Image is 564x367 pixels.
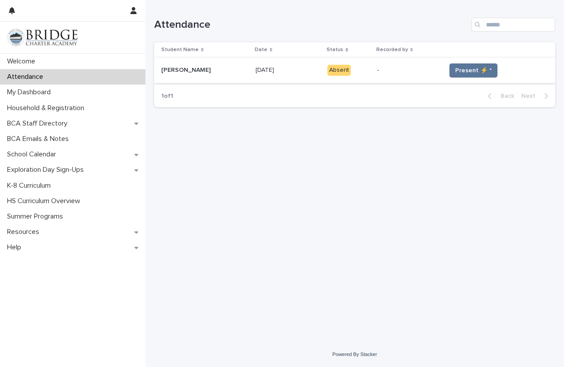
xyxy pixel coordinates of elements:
p: Help [4,243,28,252]
button: Present ⚡ * [449,63,497,78]
p: 1 of 1 [154,85,180,107]
p: Summer Programs [4,212,70,221]
p: [DATE] [256,65,276,74]
img: V1C1m3IdTEidaUdm9Hs0 [7,29,78,46]
p: Resources [4,228,46,236]
p: BCA Staff Directory [4,119,74,128]
p: HS Curriculum Overview [4,197,87,205]
p: School Calendar [4,150,63,159]
p: Date [255,45,267,55]
p: Status [327,45,343,55]
h1: Attendance [154,19,468,31]
button: Back [481,92,518,100]
p: Welcome [4,57,42,66]
p: Exploration Day Sign-Ups [4,166,91,174]
p: [PERSON_NAME] [161,65,212,74]
p: - [377,67,439,74]
p: K-8 Curriculum [4,182,58,190]
a: Powered By Stacker [332,352,377,357]
button: Next [518,92,555,100]
p: Recorded by [376,45,408,55]
p: My Dashboard [4,88,58,96]
p: Student Name [161,45,199,55]
tr: [PERSON_NAME][PERSON_NAME] [DATE][DATE] Absent-Present ⚡ * [154,58,555,83]
span: Back [495,93,514,99]
div: Absent [327,65,351,76]
p: Attendance [4,73,50,81]
input: Search [471,18,555,32]
p: Household & Registration [4,104,91,112]
span: Present ⚡ * [455,66,492,75]
p: BCA Emails & Notes [4,135,76,143]
span: Next [521,93,541,99]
